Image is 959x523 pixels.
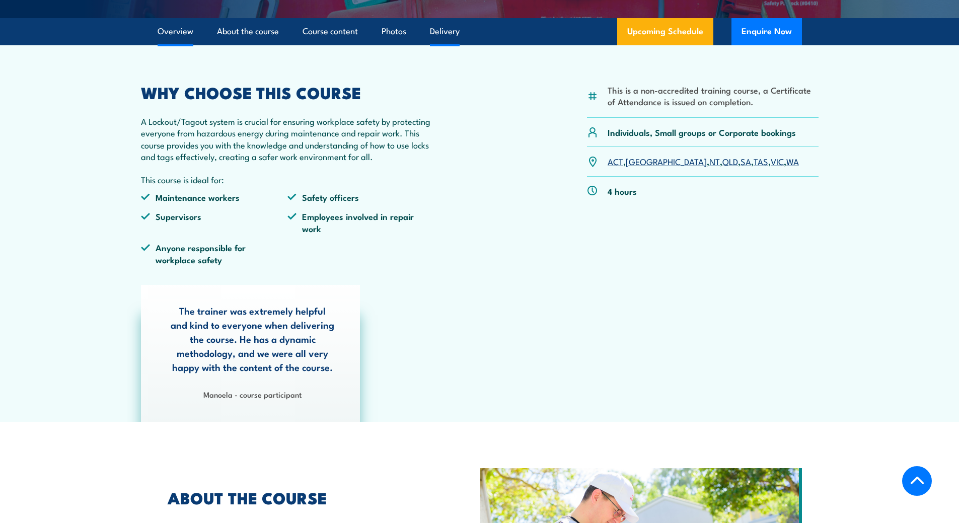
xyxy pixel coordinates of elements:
p: This course is ideal for: [141,174,435,185]
p: The trainer was extremely helpful and kind to everyone when delivering the course. He has a dynam... [171,304,335,374]
a: TAS [754,155,768,167]
a: [GEOGRAPHIC_DATA] [626,155,707,167]
a: Upcoming Schedule [617,18,713,45]
li: Employees involved in repair work [287,210,434,234]
h2: ABOUT THE COURSE [168,490,433,504]
p: Individuals, Small groups or Corporate bookings [608,126,796,138]
h2: WHY CHOOSE THIS COURSE [141,85,435,99]
a: About the course [217,18,279,45]
a: Overview [158,18,193,45]
li: Supervisors [141,210,288,234]
p: A Lockout/Tagout system is crucial for ensuring workplace safety by protecting everyone from haza... [141,115,435,163]
a: NT [709,155,720,167]
a: QLD [722,155,738,167]
li: Anyone responsible for workplace safety [141,242,288,265]
li: This is a non-accredited training course, a Certificate of Attendance is issued on completion. [608,84,819,108]
a: Delivery [430,18,460,45]
a: SA [741,155,751,167]
a: ACT [608,155,623,167]
a: WA [786,155,799,167]
li: Safety officers [287,191,434,203]
strong: Manoela - course participant [203,389,302,400]
p: , , , , , , , [608,156,799,167]
a: VIC [771,155,784,167]
li: Maintenance workers [141,191,288,203]
a: Course content [303,18,358,45]
button: Enquire Now [731,18,802,45]
p: 4 hours [608,185,637,197]
a: Photos [382,18,406,45]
